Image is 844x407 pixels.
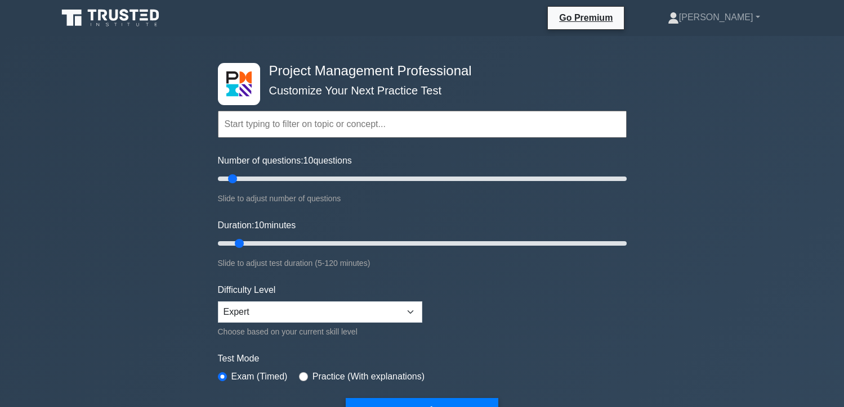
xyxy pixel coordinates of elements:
label: Duration: minutes [218,219,296,232]
div: Slide to adjust number of questions [218,192,627,205]
label: Difficulty Level [218,283,276,297]
h4: Project Management Professional [265,63,571,79]
label: Exam (Timed) [231,370,288,383]
a: [PERSON_NAME] [641,6,787,29]
a: Go Premium [552,11,619,25]
span: 10 [303,156,314,165]
input: Start typing to filter on topic or concept... [218,111,627,138]
span: 10 [254,220,264,230]
label: Practice (With explanations) [312,370,425,383]
div: Slide to adjust test duration (5-120 minutes) [218,256,627,270]
div: Choose based on your current skill level [218,325,422,338]
label: Test Mode [218,352,627,365]
label: Number of questions: questions [218,154,352,168]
